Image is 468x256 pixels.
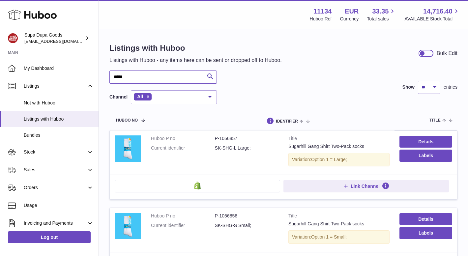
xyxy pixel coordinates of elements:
img: Sugarhill Gang Shirt Two-Pack socks [115,213,141,239]
dd: P-1056856 [215,213,279,219]
strong: 11134 [313,7,332,16]
span: Invoicing and Payments [24,220,87,226]
strong: Title [288,213,390,221]
span: Link Channel [351,183,380,189]
div: Sugarhill Gang Shirt Two-Pack socks [288,143,390,150]
span: Stock [24,149,87,155]
img: shopify-small.png [194,182,201,189]
a: 14,716.40 AVAILABLE Stock Total [404,7,460,22]
div: Variation: [288,230,390,244]
dt: Current identifier [151,145,215,151]
div: Variation: [288,153,390,166]
span: AVAILABLE Stock Total [404,16,460,22]
span: Option 1 = Large; [311,157,347,162]
span: Bundles [24,132,94,138]
span: 14,716.40 [423,7,453,16]
button: Labels [399,227,452,239]
span: Listings [24,83,87,89]
label: Show [402,84,415,90]
dd: SK-SHG-S Small; [215,222,279,229]
h1: Listings with Huboo [109,43,282,53]
span: [EMAIL_ADDRESS][DOMAIN_NAME] [24,39,97,44]
dt: Huboo P no [151,213,215,219]
p: Listings with Huboo - any items here can be sent or dropped off to Huboo. [109,57,282,64]
span: Orders [24,185,87,191]
button: Labels [399,150,452,161]
a: 33.35 Total sales [367,7,396,22]
span: entries [444,84,457,90]
dt: Current identifier [151,222,215,229]
span: Huboo no [116,118,138,123]
strong: Title [288,135,390,143]
a: Log out [8,231,91,243]
div: Bulk Edit [437,50,457,57]
img: hello@slayalldayofficial.com [8,33,18,43]
span: identifier [276,119,298,124]
div: Huboo Ref [310,16,332,22]
span: Not with Huboo [24,100,94,106]
label: Channel [109,94,128,100]
span: Option 1 = Small; [311,234,347,240]
span: Listings with Huboo [24,116,94,122]
span: Sales [24,167,87,173]
div: Sugarhill Gang Shirt Two-Pack socks [288,221,390,227]
span: Usage [24,202,94,209]
span: title [429,118,440,123]
div: Supa Dupa Goods [24,32,84,44]
img: Sugarhill Gang Shirt Two-Pack socks [115,135,141,162]
span: All [137,94,143,99]
dd: P-1056857 [215,135,279,142]
dd: SK-SHG-L Large; [215,145,279,151]
dt: Huboo P no [151,135,215,142]
div: Currency [340,16,359,22]
span: My Dashboard [24,65,94,71]
a: Details [399,213,452,225]
button: Link Channel [283,180,449,192]
span: 33.35 [372,7,389,16]
strong: EUR [345,7,359,16]
span: Total sales [367,16,396,22]
a: Details [399,136,452,148]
